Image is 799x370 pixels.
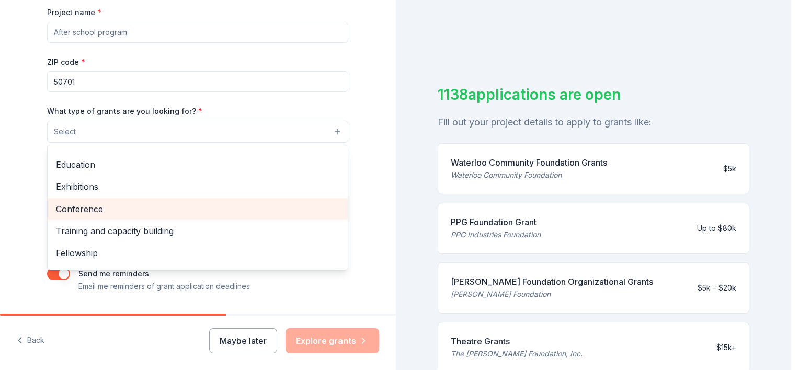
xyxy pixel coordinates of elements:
[56,202,339,216] span: Conference
[47,121,348,143] button: Select
[56,158,339,171] span: Education
[56,269,339,282] span: Other
[56,180,339,193] span: Exhibitions
[56,224,339,238] span: Training and capacity building
[47,145,348,270] div: Select
[54,125,76,138] span: Select
[56,246,339,260] span: Fellowship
